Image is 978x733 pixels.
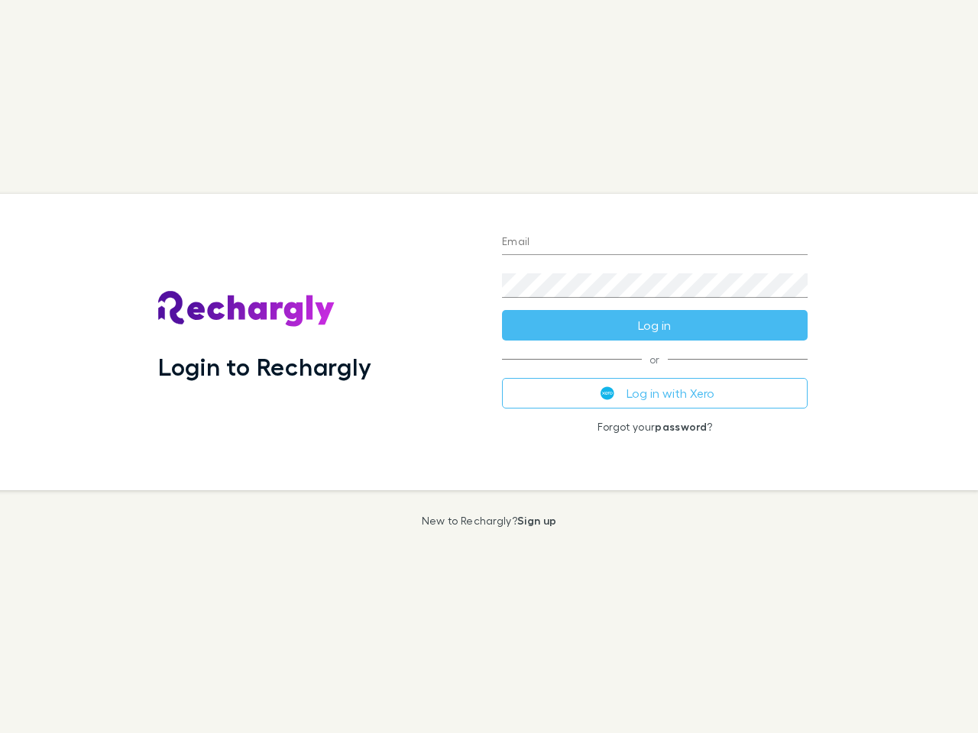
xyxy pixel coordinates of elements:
p: Forgot your ? [502,421,808,433]
span: or [502,359,808,360]
button: Log in with Xero [502,378,808,408]
img: Rechargly's Logo [158,291,335,328]
img: Xero's logo [601,386,614,400]
a: Sign up [517,514,556,527]
a: password [655,420,707,433]
h1: Login to Rechargly [158,352,371,381]
p: New to Rechargly? [422,515,557,527]
button: Log in [502,310,808,341]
